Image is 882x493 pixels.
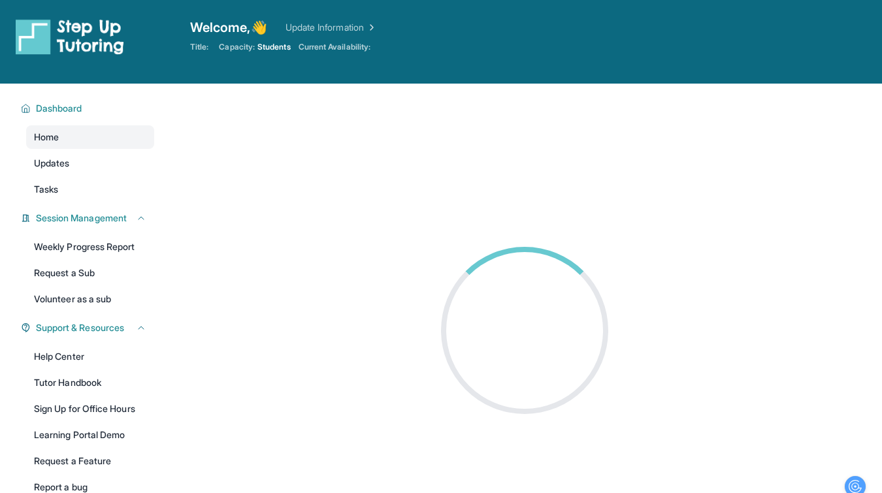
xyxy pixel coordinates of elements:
[34,131,59,144] span: Home
[26,345,154,368] a: Help Center
[26,235,154,259] a: Weekly Progress Report
[16,18,124,55] img: logo
[26,125,154,149] a: Home
[364,21,377,34] img: Chevron Right
[219,42,255,52] span: Capacity:
[286,21,377,34] a: Update Information
[26,449,154,473] a: Request a Feature
[31,212,146,225] button: Session Management
[190,18,267,37] span: Welcome, 👋
[257,42,291,52] span: Students
[26,178,154,201] a: Tasks
[26,371,154,394] a: Tutor Handbook
[34,183,58,196] span: Tasks
[36,212,127,225] span: Session Management
[34,157,70,170] span: Updates
[31,321,146,334] button: Support & Resources
[26,287,154,311] a: Volunteer as a sub
[299,42,370,52] span: Current Availability:
[26,423,154,447] a: Learning Portal Demo
[36,102,82,115] span: Dashboard
[31,102,146,115] button: Dashboard
[190,42,208,52] span: Title:
[36,321,124,334] span: Support & Resources
[26,397,154,421] a: Sign Up for Office Hours
[26,261,154,285] a: Request a Sub
[26,151,154,175] a: Updates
